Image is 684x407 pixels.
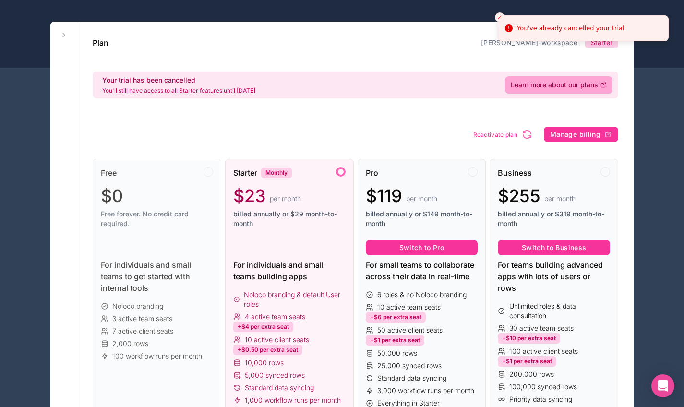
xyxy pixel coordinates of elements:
button: Switch to Pro [366,240,478,255]
span: Priority data syncing [509,395,572,404]
button: Close toast [495,12,504,22]
span: 50 active client seats [377,325,443,335]
div: Open Intercom Messenger [651,374,674,397]
a: [PERSON_NAME]-workspace [481,38,577,47]
span: Learn more about our plans [511,80,598,90]
span: Noloco branding & default User roles [244,290,345,309]
div: +$1 per extra seat [366,335,424,346]
span: $0 [101,186,123,205]
span: $119 [366,186,402,205]
span: 10 active team seats [377,302,441,312]
div: Monthly [261,168,292,178]
span: 3,000 workflow runs per month [377,386,474,395]
span: Free [101,167,117,179]
span: 7 active client seats [112,326,173,336]
span: 10,000 rows [245,358,284,368]
span: Reactivate plan [473,131,518,138]
div: +$4 per extra seat [233,322,293,332]
span: 10 active client seats [245,335,309,345]
span: Unlimited roles & data consultation [509,301,610,321]
a: Learn more about our plans [505,76,612,94]
span: 100 workflow runs per month [112,351,202,361]
h2: Your trial has been cancelled [102,75,255,85]
span: Manage billing [550,130,600,139]
div: +$10 per extra seat [498,333,560,344]
div: +$0.50 per extra seat [233,345,302,355]
span: Business [498,167,532,179]
span: 3 active team seats [112,314,172,323]
span: billed annually or $29 month-to-month [233,209,346,228]
span: per month [270,194,301,203]
span: per month [406,194,437,203]
span: 4 active team seats [245,312,305,322]
span: Standard data syncing [245,383,314,393]
div: For individuals and small teams to get started with internal tools [101,259,213,294]
span: 200,000 rows [509,370,554,379]
span: Standard data syncing [377,373,446,383]
span: 50,000 rows [377,348,417,358]
span: 100,000 synced rows [509,382,577,392]
span: Starter [591,38,612,48]
div: You've already cancelled your trial [517,24,624,33]
span: 1,000 workflow runs per month [245,395,341,405]
div: For small teams to collaborate across their data in real-time [366,259,478,282]
span: billed annually or $149 month-to-month [366,209,478,228]
button: Reactivate plan [470,125,537,144]
span: 100 active client seats [509,347,578,356]
span: 2,000 rows [112,339,148,348]
div: +$6 per extra seat [366,312,426,323]
span: Pro [366,167,378,179]
div: For individuals and small teams building apps [233,259,346,282]
span: per month [544,194,576,203]
span: 5,000 synced rows [245,371,305,380]
span: 30 active team seats [509,323,574,333]
div: +$1 per extra seat [498,356,556,367]
span: Noloco branding [112,301,163,311]
span: $23 [233,186,266,205]
span: billed annually or $319 month-to-month [498,209,610,228]
button: Switch to Business [498,240,610,255]
span: $255 [498,186,540,205]
button: Manage billing [544,127,618,142]
h1: Plan [93,37,108,48]
div: For teams building advanced apps with lots of users or rows [498,259,610,294]
span: 25,000 synced rows [377,361,442,371]
span: Starter [233,167,257,179]
span: Free forever. No credit card required. [101,209,213,228]
p: You'll still have access to all Starter features until [DATE] [102,87,255,95]
span: 6 roles & no Noloco branding [377,290,467,299]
